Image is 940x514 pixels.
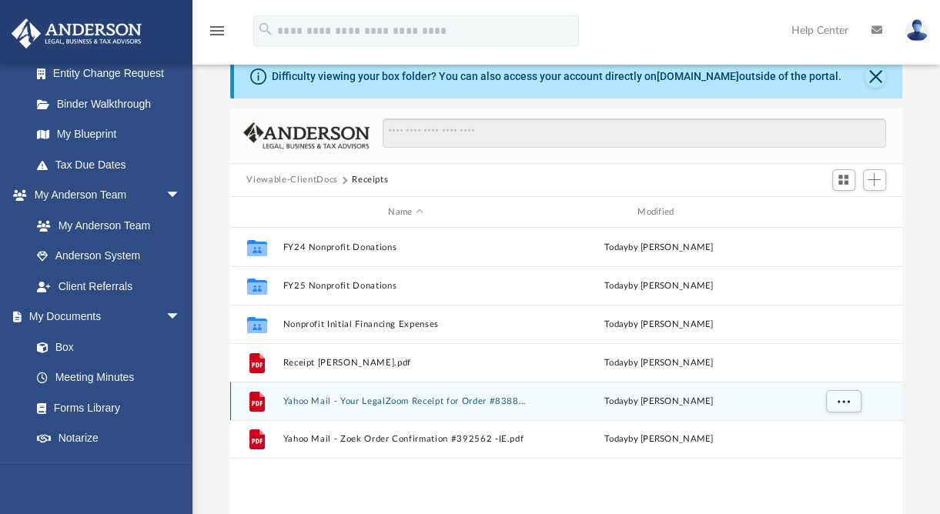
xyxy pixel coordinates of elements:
[166,180,196,212] span: arrow_drop_down
[22,210,189,241] a: My Anderson Team
[22,362,196,393] a: Meeting Minutes
[22,271,196,302] a: Client Referrals
[604,436,627,444] span: today
[257,21,274,38] i: search
[22,423,196,454] a: Notarize
[283,281,529,291] button: FY25 Nonprofit Donations
[604,282,627,290] span: today
[604,359,627,367] span: today
[352,173,388,187] button: Receipts
[535,279,781,293] div: by [PERSON_NAME]
[383,118,885,148] input: Search files and folders
[283,396,529,406] button: Yahoo Mail - Your LegalZoom Receipt for Order #83884051 -IE.pdf
[22,149,204,180] a: Tax Due Dates
[22,119,196,150] a: My Blueprint
[604,320,627,329] span: today
[535,318,781,332] div: by [PERSON_NAME]
[604,243,627,252] span: today
[11,302,196,332] a: My Documentsarrow_drop_down
[825,390,861,413] button: More options
[22,88,204,119] a: Binder Walkthrough
[832,169,855,191] button: Switch to Grid View
[657,70,739,82] a: [DOMAIN_NAME]
[22,332,189,362] a: Box
[11,453,196,484] a: Online Learningarrow_drop_down
[166,302,196,333] span: arrow_drop_down
[535,241,781,255] div: by [PERSON_NAME]
[22,241,196,272] a: Anderson System
[208,22,226,40] i: menu
[22,392,189,423] a: Forms Library
[272,68,841,85] div: Difficulty viewing your box folder? You can also access your account directly on outside of the p...
[863,169,886,191] button: Add
[208,29,226,40] a: menu
[7,18,146,48] img: Anderson Advisors Platinum Portal
[283,319,529,329] button: Nonprofit Initial Financing Expenses
[535,205,781,219] div: Modified
[865,66,886,88] button: Close
[535,395,781,409] div: by [PERSON_NAME]
[246,173,337,187] button: Viewable-ClientDocs
[535,356,781,370] div: by [PERSON_NAME]
[283,358,529,368] button: Receipt [PERSON_NAME].pdf
[905,19,928,42] img: User Pic
[283,435,529,445] button: Yahoo Mail - Zoek Order Confirmation #392562 -IE.pdf
[22,58,204,89] a: Entity Change Request
[166,453,196,485] span: arrow_drop_down
[788,205,896,219] div: id
[535,433,781,447] div: by [PERSON_NAME]
[282,205,528,219] div: Name
[283,242,529,252] button: FY24 Nonprofit Donations
[236,205,275,219] div: id
[11,180,196,211] a: My Anderson Teamarrow_drop_down
[604,397,627,406] span: today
